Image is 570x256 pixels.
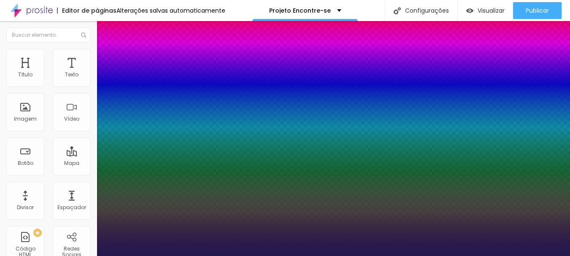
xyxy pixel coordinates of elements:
[116,8,225,13] div: Alterações salvas automaticamente
[526,7,549,14] span: Publicar
[18,72,32,78] div: Título
[81,32,86,38] img: Icone
[64,160,79,166] div: Mapa
[458,2,513,19] button: Visualizar
[18,160,33,166] div: Botão
[57,205,86,210] div: Espaçador
[513,2,562,19] button: Publicar
[478,7,505,14] span: Visualizar
[466,7,473,14] img: view-1.svg
[64,116,79,122] div: Vídeo
[65,72,78,78] div: Texto
[394,7,401,14] img: Icone
[6,27,91,43] input: Buscar elemento
[17,205,34,210] div: Divisor
[269,8,331,13] p: Projeto Encontre-se
[14,116,37,122] div: Imagem
[57,8,116,13] div: Editor de páginas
